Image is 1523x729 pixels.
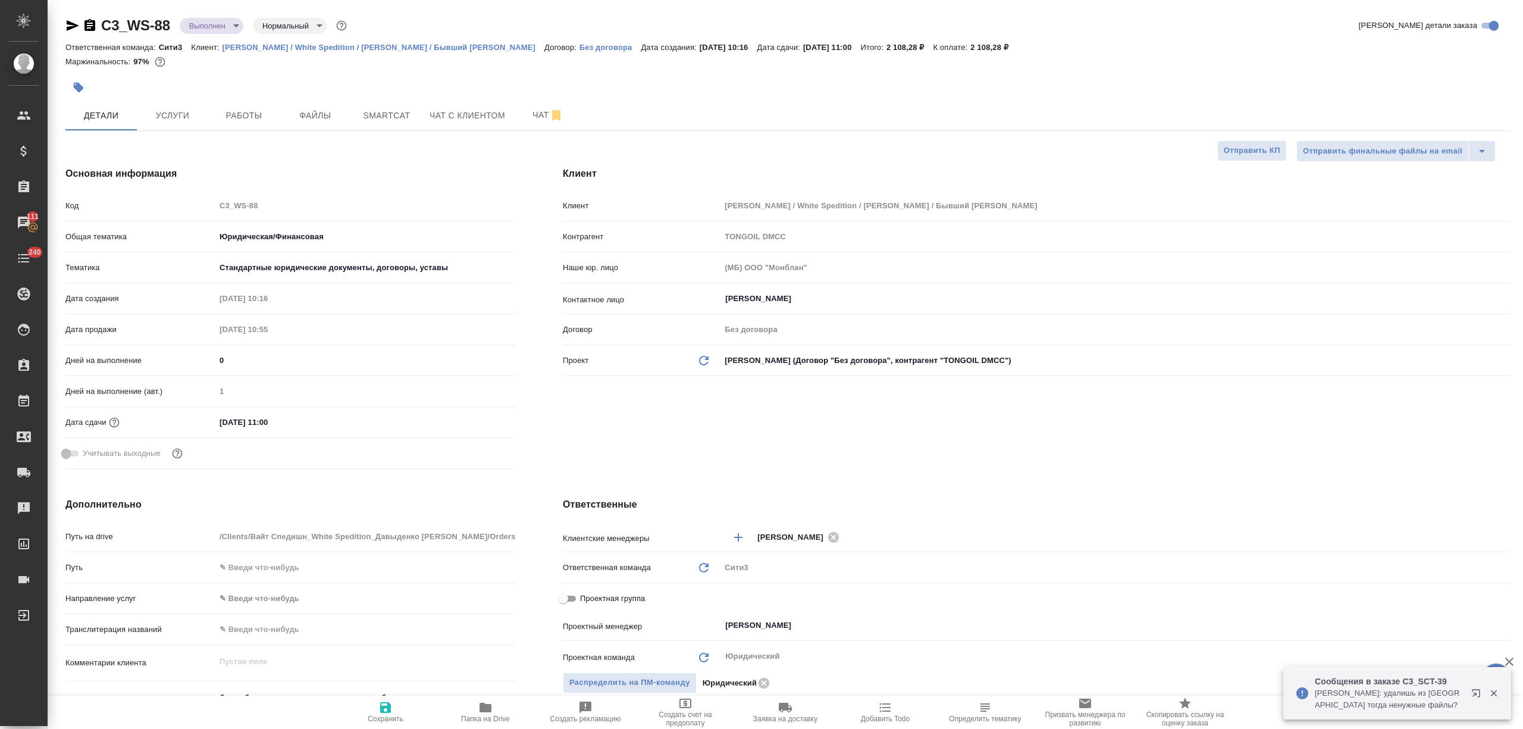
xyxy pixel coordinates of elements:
h4: Ответственные [563,498,1510,512]
p: Договор [563,324,720,336]
button: Создать счет на предоплату [635,696,735,729]
p: Путь [65,562,215,574]
div: [PERSON_NAME] [757,530,843,545]
button: Сохранить [336,696,435,729]
button: Закрыть [1481,688,1506,699]
button: Распределить на ПМ-команду [563,672,697,693]
p: Дней на выполнение [65,355,215,367]
p: Проект [563,355,589,367]
span: Отправить финальные файлы на email [1303,145,1462,158]
div: split button [1296,140,1496,162]
p: Тематика [65,262,215,274]
p: Проектный менеджер [563,621,720,633]
span: Детали [73,108,130,123]
input: ✎ Введи что-нибудь [215,352,515,369]
button: Отправить КП [1217,140,1287,161]
p: Клиентские менеджеры [563,533,720,545]
a: 111 [3,208,45,237]
div: Сити3 [720,558,1510,578]
p: [DATE] 10:16 [700,43,757,52]
p: Код [65,200,215,212]
p: Сообщения в заказе C3_SCT-39 [1315,675,1464,687]
span: Заявка на доставку [753,715,817,723]
button: Определить тематику [935,696,1035,729]
button: Нормальный [259,21,312,31]
button: Папка на Drive [435,696,535,729]
input: Пустое поле [720,321,1510,338]
p: Направление услуг [65,593,215,605]
button: Open [1503,298,1506,300]
span: Чат [519,108,576,123]
span: Smartcat [358,108,415,123]
span: Определить тематику [949,715,1021,723]
p: Путь на drive [65,531,215,543]
span: Отправить КП [1224,144,1280,158]
div: ✎ Введи что-нибудь [215,589,515,609]
p: Общая тематика [65,231,215,243]
button: Выбери, если сб и вс нужно считать рабочими днями для выполнения заказа. [170,446,185,461]
div: Стандартные юридические документы, договоры, уставы [215,258,515,278]
button: Открыть в новой вкладке [1464,681,1493,710]
input: ✎ Введи что-нибудь [215,414,319,431]
a: [PERSON_NAME] / White Spedition / [PERSON_NAME] / Бывший [PERSON_NAME] [223,42,545,52]
span: Добавить Todo [861,715,910,723]
p: [DATE] 11:00 [803,43,861,52]
p: Ответственная команда [563,562,651,574]
span: Создать счет на предоплату [643,711,728,727]
p: Комментарии клиента [65,657,215,669]
span: 240 [21,246,48,258]
button: Призвать менеджера по развитию [1035,696,1135,729]
p: Юридический [703,677,757,689]
p: Маржинальность: [65,57,133,66]
p: Дата создания [65,293,215,305]
p: Наше юр. лицо [563,262,720,274]
p: 2 108,28 ₽ [970,43,1017,52]
p: Дата сдачи [65,417,106,428]
p: Дата создания: [641,43,699,52]
button: Заявка на доставку [735,696,835,729]
div: [PERSON_NAME] (Договор "Без договора", контрагент "TONGOIL DMCC") [720,351,1510,371]
p: Итого: [861,43,886,52]
span: Чат с клиентом [430,108,505,123]
input: ✎ Введи что-нибудь [215,621,515,638]
input: Пустое поле [720,197,1510,214]
button: Open [1503,624,1506,627]
p: Договор: [544,43,579,52]
textarea: без дубляжа, переводим с англа, если дублируется русский штамп тоже перенабираем [215,688,515,720]
p: Ответственная команда: [65,43,159,52]
span: Распределить на ПМ-команду [569,676,690,690]
h4: Дополнительно [65,498,515,512]
button: Скопировать ссылку [83,18,97,33]
span: Папка на Drive [461,715,510,723]
h4: Клиент [563,167,1510,181]
button: Скопировать ссылку на оценку заказа [1135,696,1235,729]
input: Пустое поле [720,228,1510,245]
button: Создать рекламацию [535,696,635,729]
button: Скопировать ссылку для ЯМессенджера [65,18,80,33]
div: Выполнен [180,18,243,34]
p: Клиент: [191,43,222,52]
span: В заказе уже есть ответственный ПМ или ПМ группа [563,672,697,693]
button: Доп статусы указывают на важность/срочность заказа [334,18,349,33]
h4: Основная информация [65,167,515,181]
div: Выполнен [253,18,327,34]
span: [PERSON_NAME] детали заказа [1359,20,1477,32]
button: 50.00 RUB; [152,54,168,70]
button: Добавить Todo [835,696,935,729]
span: Призвать менеджера по развитию [1042,711,1128,727]
p: 2 108,28 ₽ [886,43,933,52]
span: Работы [215,108,272,123]
p: Контрагент [563,231,720,243]
span: 111 [20,211,46,223]
p: Без договора [579,43,641,52]
input: ✎ Введи что-нибудь [215,559,515,576]
span: Скопировать ссылку на оценку заказа [1142,711,1228,727]
a: Без договора [579,42,641,52]
input: Пустое поле [215,197,515,214]
p: Сити3 [159,43,192,52]
span: Проектная группа [580,593,645,605]
span: Услуги [144,108,201,123]
input: Пустое поле [215,528,515,545]
button: Добавить менеджера [724,523,753,552]
button: 🙏 [1481,664,1511,693]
